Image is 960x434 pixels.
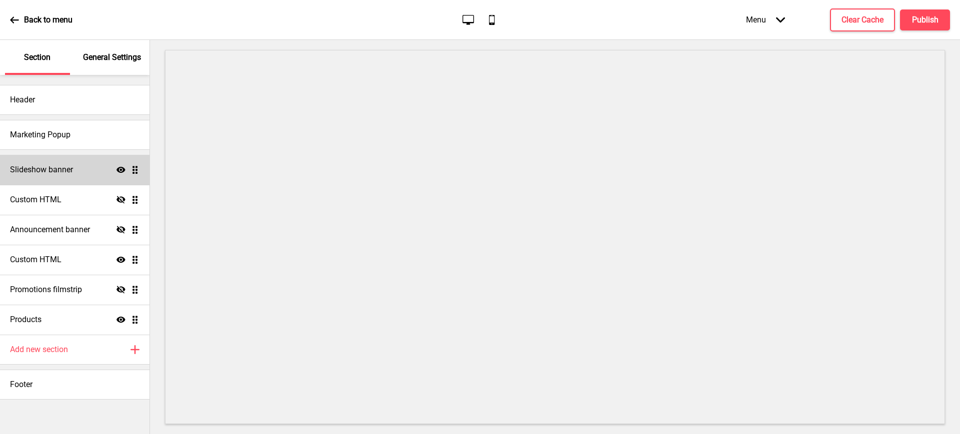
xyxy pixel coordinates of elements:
p: General Settings [83,52,141,63]
h4: Header [10,94,35,105]
h4: Custom HTML [10,254,61,265]
h4: Announcement banner [10,224,90,235]
a: Back to menu [10,6,72,33]
h4: Products [10,314,41,325]
button: Publish [900,9,950,30]
h4: Footer [10,379,32,390]
div: Menu [736,5,795,34]
h4: Publish [912,14,938,25]
h4: Add new section [10,344,68,355]
button: Clear Cache [830,8,895,31]
h4: Slideshow banner [10,164,73,175]
p: Back to menu [24,14,72,25]
h4: Clear Cache [841,14,883,25]
h4: Custom HTML [10,194,61,205]
h4: Marketing Popup [10,129,70,140]
h4: Promotions filmstrip [10,284,82,295]
p: Section [24,52,50,63]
